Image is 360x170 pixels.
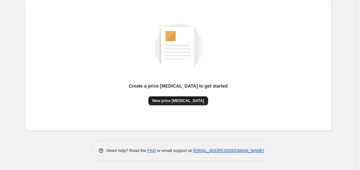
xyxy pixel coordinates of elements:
[107,148,148,153] span: Need help? Read the
[152,98,204,103] span: New price [MEDICAL_DATA]
[129,83,228,89] p: Create a price [MEDICAL_DATA] to get started
[193,148,264,153] a: [EMAIL_ADDRESS][DOMAIN_NAME]
[147,148,156,153] a: FAQ
[156,148,193,153] span: or email support at
[148,96,208,105] button: New price [MEDICAL_DATA]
